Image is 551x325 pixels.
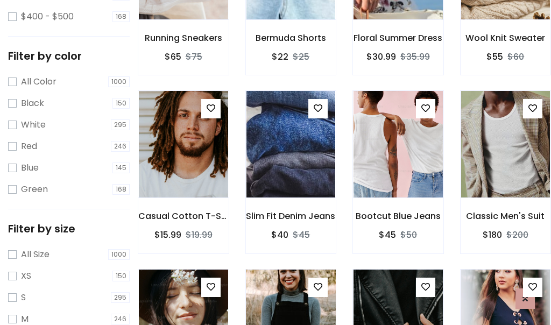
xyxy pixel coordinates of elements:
[138,211,229,221] h6: Casual Cotton T-Shirt
[21,183,48,196] label: Green
[21,75,56,88] label: All Color
[21,161,39,174] label: Blue
[21,97,44,110] label: Black
[293,229,310,241] del: $45
[154,230,181,240] h6: $15.99
[21,140,37,153] label: Red
[112,184,130,195] span: 168
[111,292,130,303] span: 295
[483,230,502,240] h6: $180
[293,51,309,63] del: $25
[21,291,26,304] label: S
[111,119,130,130] span: 295
[8,222,130,235] h5: Filter by size
[271,230,288,240] h6: $40
[506,229,528,241] del: $200
[353,211,443,221] h6: Bootcut Blue Jeans
[186,229,213,241] del: $19.99
[21,270,31,282] label: XS
[108,249,130,260] span: 1000
[111,314,130,324] span: 246
[246,211,336,221] h6: Slim Fit Denim Jeans
[138,33,229,43] h6: Running Sneakers
[507,51,524,63] del: $60
[21,118,46,131] label: White
[21,248,50,261] label: All Size
[246,33,336,43] h6: Bermuda Shorts
[400,229,417,241] del: $50
[112,11,130,22] span: 168
[353,33,443,43] h6: Floral Summer Dress
[379,230,396,240] h6: $45
[112,271,130,281] span: 150
[112,98,130,109] span: 150
[486,52,503,62] h6: $55
[8,50,130,62] h5: Filter by color
[461,211,551,221] h6: Classic Men's Suit
[272,52,288,62] h6: $22
[461,33,551,43] h6: Wool Knit Sweater
[165,52,181,62] h6: $65
[108,76,130,87] span: 1000
[400,51,430,63] del: $35.99
[21,10,74,23] label: $400 - $500
[112,162,130,173] span: 145
[366,52,396,62] h6: $30.99
[111,141,130,152] span: 246
[186,51,202,63] del: $75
